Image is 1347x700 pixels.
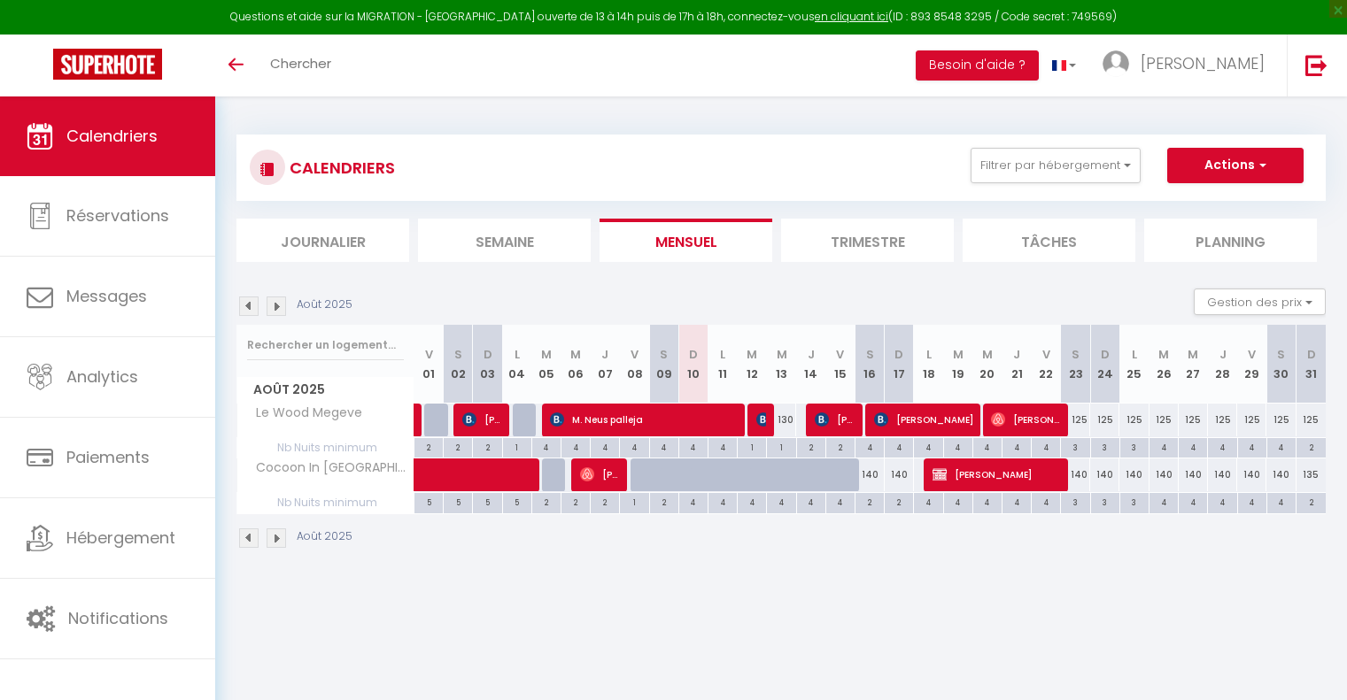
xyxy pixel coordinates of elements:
th: 03 [473,325,502,404]
th: 14 [796,325,825,404]
div: 4 [914,493,942,510]
abbr: D [689,346,698,363]
abbr: L [1132,346,1137,363]
div: 4 [532,438,561,455]
span: Chercher [270,54,331,73]
p: Août 2025 [297,296,352,313]
div: 3 [1120,438,1149,455]
div: 2 [473,438,501,455]
div: 4 [1208,438,1236,455]
div: 1 [503,438,531,455]
div: 4 [944,493,972,510]
div: 3 [1091,493,1119,510]
th: 31 [1297,325,1326,404]
div: 4 [1150,438,1178,455]
abbr: D [894,346,903,363]
span: Hébergement [66,527,175,549]
abbr: V [1248,346,1256,363]
li: Journalier [236,219,409,262]
div: 2 [444,438,472,455]
li: Tâches [963,219,1135,262]
th: 19 [943,325,972,404]
th: 09 [649,325,678,404]
div: 5 [444,493,472,510]
th: 28 [1208,325,1237,404]
div: 140 [1208,458,1237,491]
li: Semaine [418,219,591,262]
abbr: S [1277,346,1285,363]
abbr: M [747,346,757,363]
img: logout [1305,54,1328,76]
div: 4 [650,438,678,455]
h3: CALENDRIERS [285,148,395,188]
div: 125 [1090,404,1119,436]
th: 01 [414,325,444,404]
div: 4 [885,438,913,455]
abbr: V [836,346,844,363]
div: 4 [620,438,648,455]
div: 4 [738,493,766,510]
a: Chercher [257,35,344,96]
abbr: J [601,346,608,363]
th: 21 [1003,325,1032,404]
abbr: S [454,346,462,363]
div: 2 [797,438,825,455]
abbr: D [1307,346,1316,363]
span: Août 2025 [237,377,414,403]
div: 2 [826,438,855,455]
div: 2 [1297,438,1326,455]
abbr: D [1101,346,1110,363]
th: 25 [1119,325,1149,404]
div: 140 [1237,458,1266,491]
button: Besoin d'aide ? [916,50,1039,81]
div: 4 [973,493,1002,510]
span: Messages [66,285,147,307]
div: 125 [1150,404,1179,436]
th: 24 [1090,325,1119,404]
span: Nb Nuits minimum [237,438,414,458]
abbr: M [1158,346,1169,363]
div: 4 [797,493,825,510]
span: Le Wood Megeve [240,404,367,423]
span: [PERSON_NAME] [756,403,766,436]
th: 29 [1237,325,1266,404]
div: 140 [1061,458,1090,491]
div: 140 [1150,458,1179,491]
abbr: M [570,346,581,363]
abbr: V [1042,346,1050,363]
abbr: D [484,346,492,363]
span: Analytics [66,365,138,388]
div: 125 [1179,404,1208,436]
div: 1 [620,493,648,510]
div: 4 [1267,438,1296,455]
div: 4 [1238,438,1266,455]
div: 2 [414,438,443,455]
img: Super Booking [53,49,162,80]
abbr: V [631,346,639,363]
div: 4 [1003,493,1031,510]
li: Mensuel [600,219,772,262]
th: 10 [678,325,708,404]
abbr: M [541,346,552,363]
div: 4 [767,493,795,510]
div: 2 [650,493,678,510]
th: 16 [855,325,885,404]
span: [PERSON_NAME] [580,458,620,491]
abbr: L [515,346,520,363]
button: Gestion des prix [1194,288,1326,315]
div: 4 [591,438,619,455]
th: 05 [531,325,561,404]
div: 4 [855,438,884,455]
th: 26 [1150,325,1179,404]
div: 130 [767,404,796,436]
span: [PERSON_NAME] [1141,52,1265,74]
th: 22 [1032,325,1061,404]
div: 2 [855,493,884,510]
th: 20 [972,325,1002,404]
span: Calendriers [66,125,158,147]
span: [PERSON_NAME] [815,403,855,436]
div: 4 [1238,493,1266,510]
abbr: M [982,346,993,363]
div: 4 [679,493,708,510]
th: 30 [1266,325,1296,404]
